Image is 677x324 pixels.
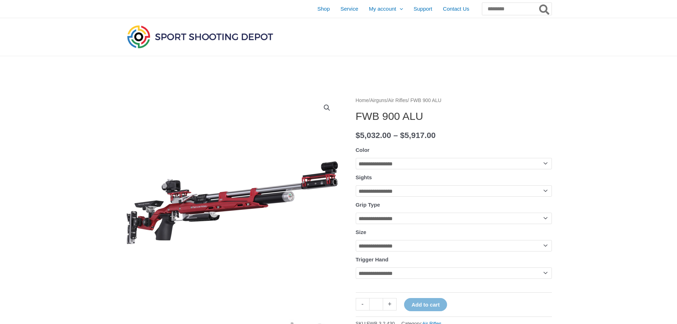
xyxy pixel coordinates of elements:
a: View full-screen image gallery [321,101,333,114]
span: $ [400,131,405,140]
bdi: 5,032.00 [356,131,391,140]
bdi: 5,917.00 [400,131,436,140]
a: + [383,298,397,310]
img: Sport Shooting Depot [125,23,275,50]
label: Trigger Hand [356,256,389,262]
a: Airguns [370,98,387,103]
span: $ [356,131,360,140]
label: Grip Type [356,202,380,208]
label: Sights [356,174,372,180]
label: Size [356,229,366,235]
span: – [393,131,398,140]
a: Air Rifles [388,98,408,103]
button: Add to cart [404,298,447,311]
nav: Breadcrumb [356,96,552,105]
h1: FWB 900 ALU [356,110,552,123]
label: Color [356,147,370,153]
input: Product quantity [369,298,383,310]
a: - [356,298,369,310]
button: Search [538,3,552,15]
a: Home [356,98,369,103]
